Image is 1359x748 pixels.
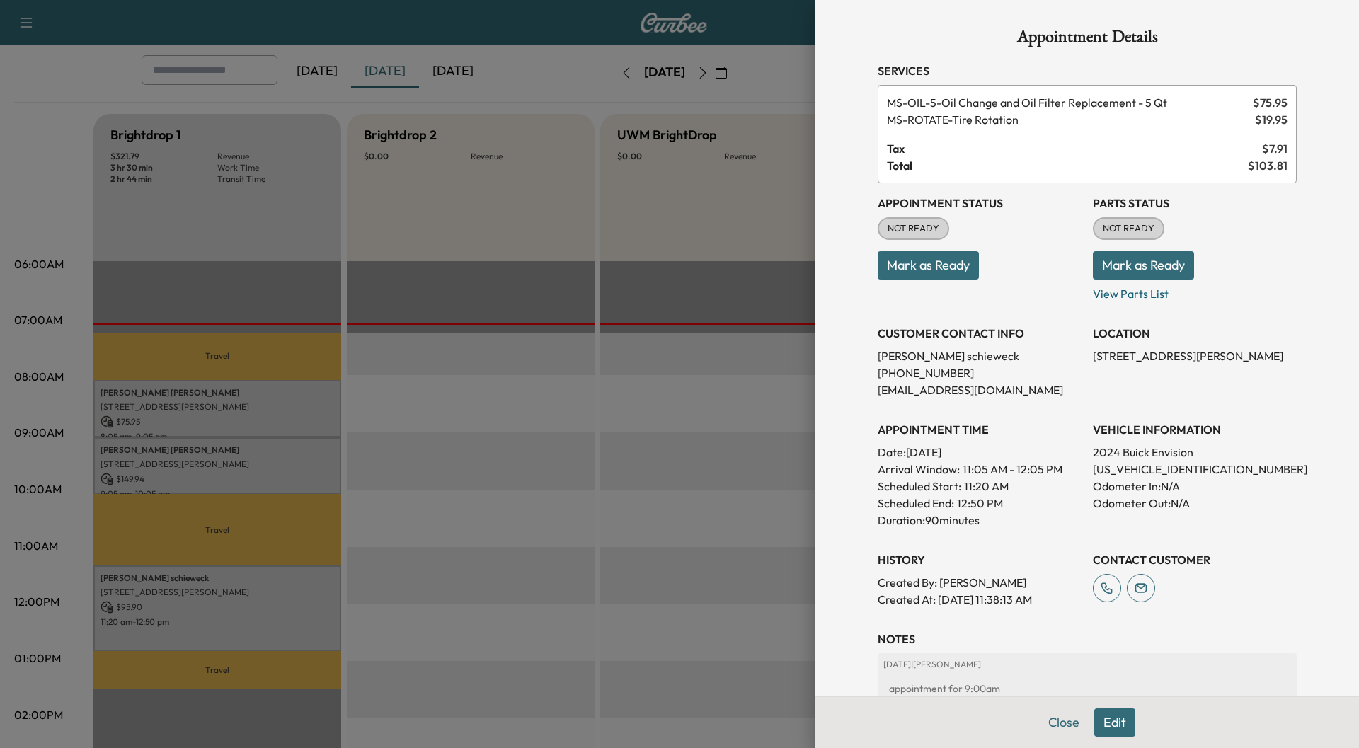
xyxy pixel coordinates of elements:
[1093,347,1297,364] p: [STREET_ADDRESS][PERSON_NAME]
[878,574,1082,591] p: Created By : [PERSON_NAME]
[1253,94,1288,111] span: $ 75.95
[878,631,1297,648] h3: NOTES
[883,676,1291,701] div: appointment for 9:00am
[878,28,1297,51] h1: Appointment Details
[887,111,1249,128] span: Tire Rotation
[1093,251,1194,280] button: Mark as Ready
[879,221,948,236] span: NOT READY
[887,94,1247,111] span: Oil Change and Oil Filter Replacement - 5 Qt
[963,461,1062,478] span: 11:05 AM - 12:05 PM
[1093,195,1297,212] h3: Parts Status
[887,157,1248,174] span: Total
[1093,461,1297,478] p: [US_VEHICLE_IDENTIFICATION_NUMBER]
[878,551,1082,568] h3: History
[1039,708,1089,737] button: Close
[878,444,1082,461] p: Date: [DATE]
[1094,221,1163,236] span: NOT READY
[1093,444,1297,461] p: 2024 Buick Envision
[878,591,1082,608] p: Created At : [DATE] 11:38:13 AM
[878,421,1082,438] h3: APPOINTMENT TIME
[878,347,1082,364] p: [PERSON_NAME] schieweck
[1255,111,1288,128] span: $ 19.95
[1262,140,1288,157] span: $ 7.91
[1093,280,1297,302] p: View Parts List
[887,140,1262,157] span: Tax
[878,495,954,512] p: Scheduled End:
[878,381,1082,398] p: [EMAIL_ADDRESS][DOMAIN_NAME]
[1093,551,1297,568] h3: CONTACT CUSTOMER
[964,478,1009,495] p: 11:20 AM
[878,251,979,280] button: Mark as Ready
[878,512,1082,529] p: Duration: 90 minutes
[883,659,1291,670] p: [DATE] | [PERSON_NAME]
[1093,478,1297,495] p: Odometer In: N/A
[1093,495,1297,512] p: Odometer Out: N/A
[1093,325,1297,342] h3: LOCATION
[1094,708,1135,737] button: Edit
[878,195,1082,212] h3: Appointment Status
[878,461,1082,478] p: Arrival Window:
[878,364,1082,381] p: [PHONE_NUMBER]
[1248,157,1288,174] span: $ 103.81
[878,325,1082,342] h3: CUSTOMER CONTACT INFO
[1093,421,1297,438] h3: VEHICLE INFORMATION
[957,495,1003,512] p: 12:50 PM
[878,62,1297,79] h3: Services
[878,478,961,495] p: Scheduled Start:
